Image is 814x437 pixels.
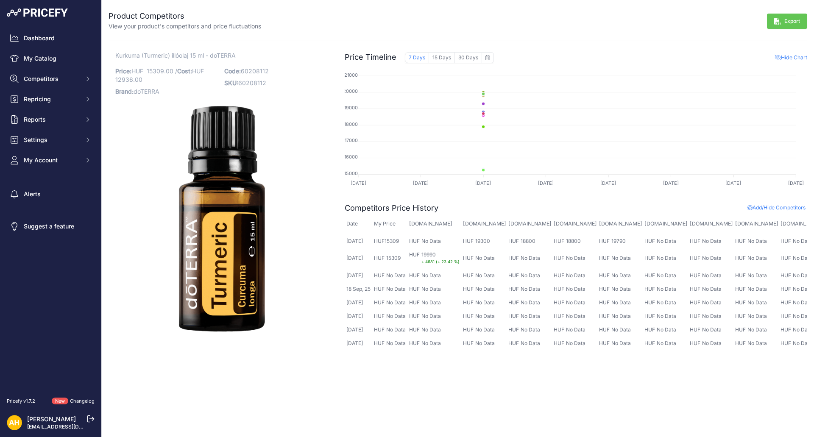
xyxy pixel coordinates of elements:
[463,220,506,228] p: [DOMAIN_NAME]
[521,326,540,333] div: No Data
[566,255,585,262] div: No Data
[374,340,385,347] div: HUF
[690,313,700,320] div: HUF
[374,238,399,245] p: HUF
[566,272,585,279] div: No Data
[224,67,241,75] span: Code:
[521,313,540,320] div: No Data
[463,286,474,292] div: HUF
[475,326,495,333] div: No Data
[538,180,554,186] tspan: [DATE]
[702,272,722,279] div: No Data
[346,238,363,245] div: [DATE]
[788,180,804,186] tspan: [DATE]
[7,132,95,148] button: Settings
[421,313,441,320] div: No Data
[386,255,401,262] div: 15309
[599,238,610,245] div: HUF
[690,340,700,347] div: HUF
[657,299,676,306] div: No Data
[726,180,742,186] tspan: [DATE]
[702,286,722,292] div: No Data
[521,340,540,347] div: No Data
[409,251,420,265] div: HUF
[374,313,385,320] div: HUF
[747,340,767,347] div: No Data
[644,340,655,347] div: HUF
[224,65,328,77] p: 60208112
[346,220,372,228] p: Date
[747,286,767,292] div: No Data
[429,52,455,63] button: 15 Days
[7,92,95,107] button: Repricing
[345,51,396,63] h2: Price Timeline
[475,238,490,245] div: 19300
[374,255,385,262] div: HUF
[409,299,420,306] div: HUF
[409,238,420,245] div: HUF
[644,286,655,292] div: HUF
[781,299,791,306] div: HUF
[346,255,363,262] div: [DATE]
[735,340,746,347] div: HUF
[475,299,495,306] div: No Data
[644,238,655,245] div: HUF
[421,251,460,265] div: 19990
[747,299,767,306] div: No Data
[421,299,441,306] div: No Data
[690,255,700,262] div: HUF
[52,398,68,405] span: New
[409,286,420,292] div: HUF
[702,238,722,245] div: No Data
[554,238,564,245] div: HUF
[7,31,95,387] nav: Sidebar
[346,313,363,320] div: [DATE]
[611,299,631,306] div: No Data
[475,313,495,320] div: No Data
[599,272,610,279] div: HUF
[421,238,441,245] div: No Data
[747,238,767,245] div: No Data
[793,272,812,279] div: No Data
[344,170,358,176] tspan: 15000
[24,95,79,103] span: Repricing
[657,255,676,262] div: No Data
[344,154,358,160] tspan: 16000
[781,326,791,333] div: HUF
[793,299,812,306] div: No Data
[374,299,385,306] div: HUF
[421,340,441,347] div: No Data
[115,65,219,86] p: HUF 15309.00 / HUF 12936.00
[7,219,95,234] a: Suggest a feature
[346,299,363,306] div: [DATE]
[475,340,495,347] div: No Data
[566,313,585,320] div: No Data
[599,220,642,228] p: [DOMAIN_NAME]
[599,255,610,262] div: HUF
[566,326,585,333] div: No Data
[566,340,585,347] div: No Data
[690,272,700,279] div: HUF
[781,340,791,347] div: HUF
[611,326,631,333] div: No Data
[657,238,676,245] div: No Data
[521,255,540,262] div: No Data
[554,326,564,333] div: HUF
[793,255,812,262] div: No Data
[345,202,438,214] h2: Competitors Price History
[421,272,441,279] div: No Data
[7,51,95,66] a: My Catalog
[657,286,676,292] div: No Data
[7,112,95,127] button: Reports
[409,272,420,279] div: HUF
[793,340,812,347] div: No Data
[690,299,700,306] div: HUF
[24,75,79,83] span: Competitors
[735,299,746,306] div: HUF
[115,67,131,75] span: Price:
[386,340,406,347] div: No Data
[599,299,610,306] div: HUF
[508,326,519,333] div: HUF
[690,326,700,333] div: HUF
[735,220,778,228] p: [DOMAIN_NAME]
